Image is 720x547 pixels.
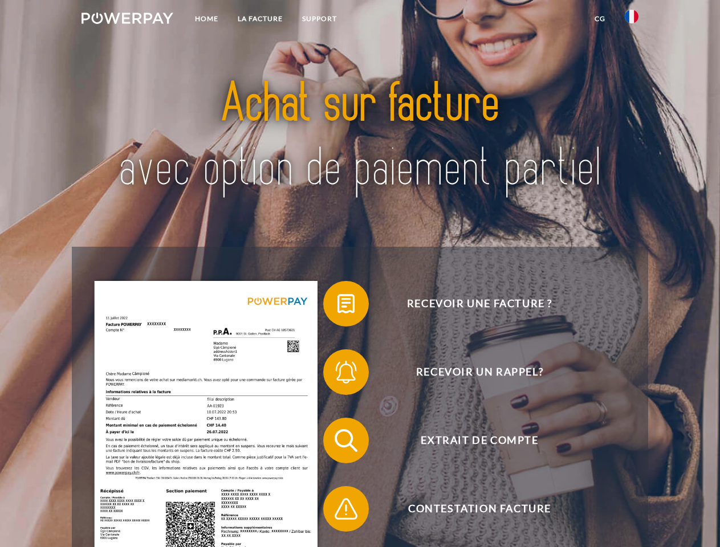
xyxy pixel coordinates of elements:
[323,349,620,395] button: Recevoir un rappel?
[323,486,620,532] button: Contestation Facture
[332,358,360,386] img: qb_bell.svg
[332,426,360,455] img: qb_search.svg
[292,9,347,29] a: Support
[340,418,619,463] span: Extrait de compte
[82,13,173,24] img: logo-powerpay-white.svg
[340,281,619,326] span: Recevoir une facture ?
[323,281,620,326] button: Recevoir une facture ?
[332,289,360,318] img: qb_bill.svg
[585,9,615,29] a: CG
[228,9,292,29] a: LA FACTURE
[340,349,619,395] span: Recevoir un rappel?
[340,486,619,532] span: Contestation Facture
[323,418,620,463] button: Extrait de compte
[332,495,360,523] img: qb_warning.svg
[109,55,611,218] img: title-powerpay_fr.svg
[185,9,228,29] a: Home
[625,10,638,23] img: fr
